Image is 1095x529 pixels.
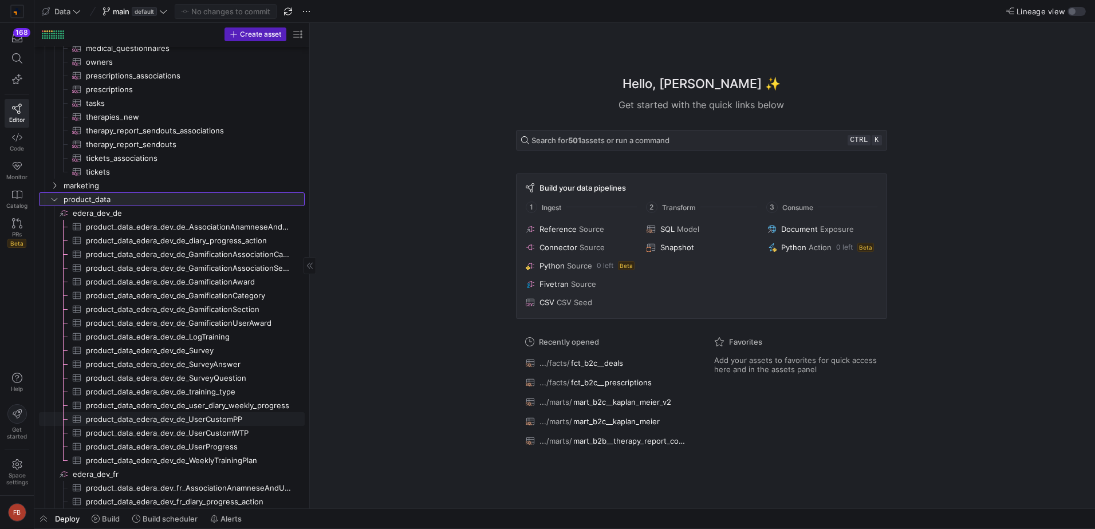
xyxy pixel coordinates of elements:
[220,514,242,523] span: Alerts
[39,289,305,302] a: product_data_edera_dev_de_GamificationCategory​​​​​​​​​
[660,243,694,252] span: Snapshot
[39,385,305,398] a: product_data_edera_dev_de_training_type​​​​​​​​​
[13,28,30,37] div: 168
[523,433,691,448] button: .../marts/mart_b2b__therapy_report_cohorts
[516,130,887,151] button: Search for501assets or run a commandctrlk
[5,214,29,252] a: PRsBeta
[11,6,23,17] img: https://storage.googleapis.com/y42-prod-data-exchange/images/RPxujLVyfKs3dYbCaMXym8FJVsr3YB0cxJXX...
[677,224,699,234] span: Model
[39,440,305,453] a: product_data_edera_dev_de_UserProgress​​​​​​​​​
[55,514,80,523] span: Deploy
[73,468,303,481] span: edera_dev_fr​​​​​​​​
[539,358,570,368] span: .../facts/
[39,357,305,371] a: product_data_edera_dev_de_SurveyAnswer​​​​​​​​​
[8,503,26,522] div: FB
[5,368,29,397] button: Help
[86,262,292,275] span: product_data_edera_dev_de_GamificationAssociationSectionAward​​​​​​​​​
[523,414,691,429] button: .../marts/mart_b2c__kaplan_meier
[39,220,305,234] a: product_data_edera_dev_de_AssociationAnamneseAndUserProgram​​​​​​​​​
[39,234,305,247] div: Press SPACE to select this row.
[5,99,29,128] a: Editor
[86,248,292,261] span: product_data_edera_dev_de_GamificationAssociationCategorySection​​​​​​​​​
[539,436,572,445] span: .../marts/
[571,279,596,289] span: Source
[86,152,292,165] span: tickets_associations​​​​​​​​​
[86,440,292,453] span: product_data_edera_dev_de_UserProgress​​​​​​​​​
[7,426,27,440] span: Get started
[567,261,592,270] span: Source
[644,240,758,254] button: Snapshot
[39,316,305,330] div: Press SPACE to select this row.
[39,302,305,316] a: product_data_edera_dev_de_GamificationSection​​​​​​​​​
[1017,7,1065,16] span: Lineage view
[539,261,565,270] span: Python
[39,41,305,55] a: medical_questionnaires​​​​​​​​​
[39,55,305,69] a: owners​​​​​​​​​
[6,173,27,180] span: Monitor
[6,202,27,209] span: Catalog
[240,30,281,38] span: Create asset
[39,495,305,508] a: product_data_edera_dev_fr_diary_progress_action​​​​​​​​​
[836,243,853,251] span: 0 left
[86,330,292,344] span: product_data_edera_dev_de_LogTraining​​​​​​​​​
[39,220,305,234] div: Press SPACE to select this row.
[5,500,29,524] button: FB
[86,413,292,426] span: product_data_edera_dev_de_UserCustomPP​​​​​​​​​
[86,317,292,330] span: product_data_edera_dev_de_GamificationUserAward​​​​​​​​​
[86,454,292,467] span: product_data_edera_dev_de_WeeklyTrainingPlan​​​​​​​​​
[571,378,652,387] span: fct_b2c__prescriptions
[573,397,671,406] span: mart_b2c__kaplan_meier_v2
[39,412,305,426] a: product_data_edera_dev_de_UserCustomPP​​​​​​​​​
[86,509,125,528] button: Build
[86,42,292,55] span: medical_questionnaires​​​​​​​​​
[539,183,626,192] span: Build your data pipelines
[73,207,303,220] span: edera_dev_de​​​​​​​​
[39,82,305,96] a: prescriptions​​​​​​​​​
[809,243,832,252] span: Action
[765,222,879,236] button: DocumentExposure
[86,69,292,82] span: prescriptions_associations​​​​​​​​​
[39,96,305,110] div: Press SPACE to select this row.
[539,417,572,426] span: .../marts/
[765,240,879,254] button: PythonAction0 leftBeta
[523,356,691,370] button: .../facts/fct_b2c__deals
[224,27,286,41] button: Create asset
[523,222,637,236] button: ReferenceSource
[781,224,818,234] span: Document
[571,358,623,368] span: fct_b2c__deals
[39,481,305,495] div: Press SPACE to select this row.
[127,509,203,528] button: Build scheduler
[132,7,157,16] span: default
[86,220,292,234] span: product_data_edera_dev_de_AssociationAnamneseAndUserProgram​​​​​​​​​
[39,371,305,385] a: product_data_edera_dev_de_SurveyQuestion​​​​​​​​​
[5,400,29,444] button: Getstarted
[86,385,292,398] span: product_data_edera_dev_de_training_type​​​​​​​​​
[39,151,305,165] div: Press SPACE to select this row.
[86,275,292,289] span: product_data_edera_dev_de_GamificationAward​​​​​​​​​
[523,295,637,309] button: CSVCSV Seed
[39,137,305,151] div: Press SPACE to select this row.
[623,74,781,93] h1: Hello, [PERSON_NAME] ✨
[39,179,305,192] div: Press SPACE to select this row.
[143,514,198,523] span: Build scheduler
[523,394,691,409] button: .../marts/mart_b2c__kaplan_meier_v2
[86,234,292,247] span: product_data_edera_dev_de_diary_progress_action​​​​​​​​​
[64,193,303,206] span: product_data
[539,298,554,307] span: CSV
[39,110,305,124] a: therapies_new​​​​​​​​​
[5,128,29,156] a: Code
[86,56,292,69] span: owners​​​​​​​​​
[205,509,247,528] button: Alerts
[523,240,637,254] button: ConnectorSource
[539,279,569,289] span: Fivetran
[86,83,292,96] span: prescriptions​​​​​​​​​
[64,179,303,192] span: marketing
[39,453,305,467] div: Press SPACE to select this row.
[39,440,305,453] div: Press SPACE to select this row.
[848,135,870,145] kbd: ctrl
[580,243,605,252] span: Source
[573,417,660,426] span: mart_b2c__kaplan_meier
[5,454,29,491] a: Spacesettings
[113,7,129,16] span: main
[86,124,292,137] span: therapy_report_sendouts_associations​​​​​​​​​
